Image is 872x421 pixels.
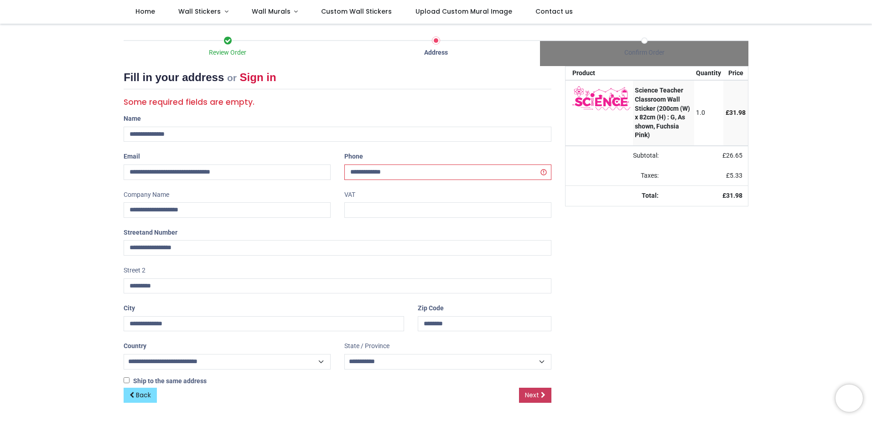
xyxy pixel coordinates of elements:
[135,7,155,16] span: Home
[332,48,540,57] div: Address
[124,149,140,164] label: Email
[240,71,276,83] a: Sign in
[344,187,355,203] label: VAT
[696,108,721,118] div: 1.0
[729,109,746,116] span: 31.98
[124,377,130,383] input: Ship to the same address
[124,301,135,316] label: City
[836,385,863,412] iframe: Brevo live chat
[566,67,633,80] th: Product
[124,111,141,127] label: Name
[722,192,742,199] strong: £
[572,86,631,110] img: 9RMcJkAAAAGSURBVAMA5nwTGR0ZDewAAAAASUVORK5CYII=
[124,187,169,203] label: Company Name
[418,301,444,316] label: Zip Code
[142,229,177,236] span: and Number
[124,388,157,403] a: Back
[344,339,389,354] label: State / Province
[178,7,221,16] span: Wall Stickers
[723,67,748,80] th: Price
[642,192,659,199] strong: Total:
[124,71,224,83] span: Fill in your address
[726,172,742,179] span: £
[566,146,664,166] td: Subtotal:
[227,72,237,83] small: or
[344,149,363,164] label: Phone
[535,7,573,16] span: Contact us
[124,263,145,278] label: Street 2
[540,48,748,57] div: Confirm Order
[525,390,539,400] span: Next
[519,388,551,403] a: Next
[566,166,664,186] td: Taxes:
[124,377,207,386] label: Ship to the same address
[726,109,746,116] span: £
[252,7,291,16] span: Wall Murals
[722,152,742,159] span: £
[124,225,177,241] label: Street
[124,339,146,354] label: Country
[726,192,742,199] span: 31.98
[124,48,332,57] div: Review Order
[635,87,690,139] strong: Science Teacher Classroom Wall Sticker (200cm (W) x 82cm (H) : G, As shown, Fuchsia Pink)
[321,7,392,16] span: Custom Wall Stickers
[730,172,742,179] span: 5.33
[694,67,724,80] th: Quantity
[726,152,742,159] span: 26.65
[124,97,551,108] h5: Some required fields are empty.
[136,390,151,400] span: Back
[415,7,512,16] span: Upload Custom Mural Image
